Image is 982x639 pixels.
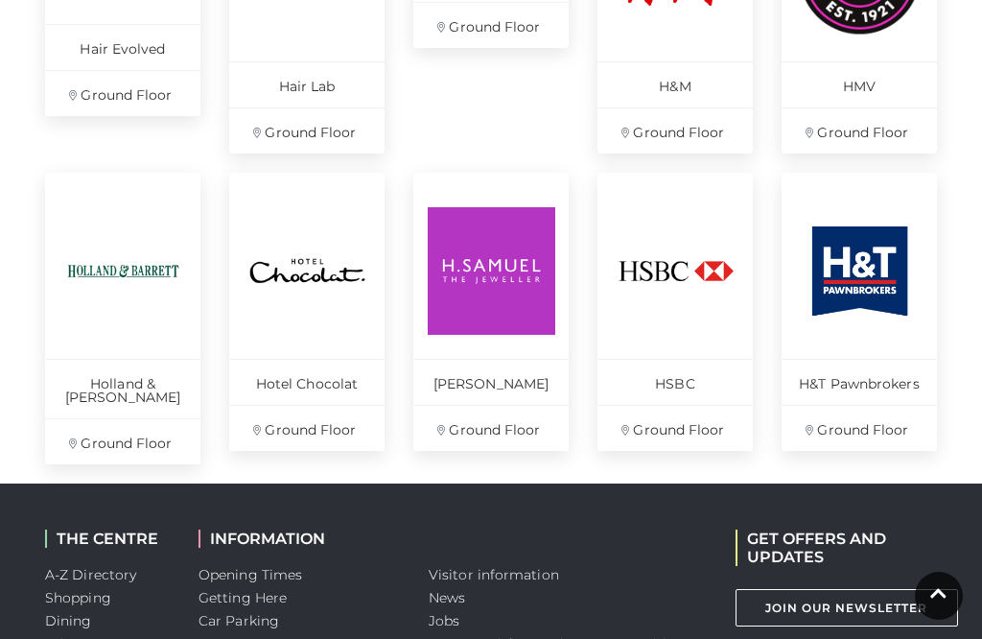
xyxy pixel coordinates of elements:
[782,61,937,107] p: HMV
[45,566,136,583] a: A-Z Directory
[229,107,385,154] p: Ground Floor
[413,2,569,48] p: Ground Floor
[413,405,569,451] p: Ground Floor
[597,359,753,405] p: HSBC
[782,359,937,405] p: H&T Pawnbrokers
[229,405,385,451] p: Ground Floor
[736,589,958,627] a: Join Our Newsletter
[597,173,753,451] a: HSBC Ground Floor
[229,61,385,107] p: Hair Lab
[597,107,753,154] p: Ground Floor
[429,566,559,583] a: Visitor information
[429,612,459,629] a: Jobs
[45,589,111,606] a: Shopping
[782,405,937,451] p: Ground Floor
[199,612,279,629] a: Car Parking
[229,173,385,451] a: Hotel Chocolat Ground Floor
[736,530,937,566] h2: GET OFFERS AND UPDATES
[199,530,400,548] h2: INFORMATION
[229,359,385,405] p: Hotel Chocolat
[782,107,937,154] p: Ground Floor
[199,566,302,583] a: Opening Times
[45,612,92,629] a: Dining
[199,589,287,606] a: Getting Here
[413,173,569,451] a: [PERSON_NAME] Ground Floor
[413,359,569,405] p: [PERSON_NAME]
[45,70,200,116] p: Ground Floor
[782,173,937,451] a: H&T Pawnbrokers Ground Floor
[429,589,465,606] a: News
[45,530,170,548] h2: THE CENTRE
[597,405,753,451] p: Ground Floor
[45,24,200,70] p: Hair Evolved
[597,61,753,107] p: H&M
[45,418,200,464] p: Ground Floor
[45,359,200,418] p: Holland & [PERSON_NAME]
[45,173,200,464] a: Holland & [PERSON_NAME] Ground Floor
